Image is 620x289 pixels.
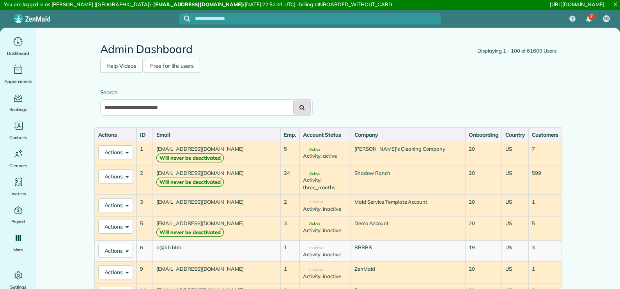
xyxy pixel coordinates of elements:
td: [EMAIL_ADDRESS][DOMAIN_NAME] [153,142,280,166]
div: Activity: active [303,152,348,160]
td: 19 [465,240,502,262]
td: [EMAIL_ADDRESS][DOMAIN_NAME] [153,262,280,283]
nav: Main [563,10,620,28]
button: Focus search [179,16,190,22]
td: 20 [465,166,502,195]
a: Dashboard [3,35,33,57]
span: Active [303,222,320,226]
td: ZenMaid [351,262,465,283]
td: 5 [280,142,299,166]
td: 20 [465,142,502,166]
strong: Will never be deactivated [156,153,224,162]
td: 1 [136,142,153,166]
td: US [502,142,528,166]
td: 1 [528,262,562,283]
span: Appointments [4,78,32,85]
div: Activity: inactive [303,205,348,213]
a: Bookings [3,92,33,113]
td: 1 [528,195,562,216]
button: Actions [98,169,133,183]
td: [PERSON_NAME]'s Cleaning Company [351,142,465,166]
div: Customers [532,131,558,139]
strong: Will never be deactivated [156,228,224,237]
div: ID [140,131,149,139]
td: BBBBB [351,240,465,262]
td: [EMAIL_ADDRESS][DOMAIN_NAME] [153,216,280,240]
div: Onboarding [469,131,498,139]
div: Country [505,131,525,139]
span: Inactive [303,268,323,271]
td: US [502,216,528,240]
label: Search [100,88,313,96]
td: Maid Service Template Account [351,195,465,216]
td: 7 [528,142,562,166]
span: NC [604,16,609,22]
button: Actions [98,220,133,234]
td: US [502,240,528,262]
td: 3 [136,195,153,216]
div: Activity: inactive [303,227,348,234]
div: Emp. [284,131,296,139]
span: Invoices [11,190,26,197]
td: 24 [280,166,299,195]
td: 3 [280,216,299,240]
td: 2 [136,166,153,195]
a: Help Videos [100,59,143,73]
button: Actions [98,265,133,279]
td: 6 [136,240,153,262]
a: Appointments [3,63,33,85]
div: Activity: three_months [303,176,348,191]
span: Active [303,172,320,176]
td: 5 [136,216,153,240]
td: 599 [528,166,562,195]
td: 5 [528,216,562,240]
a: Free for life users [144,59,200,73]
button: Actions [98,244,133,258]
a: [URL][DOMAIN_NAME] [550,1,604,7]
span: Bookings [9,106,27,113]
td: 9 [136,262,153,283]
a: Invoices [3,176,33,197]
strong: Will never be deactivated [156,178,224,187]
button: Actions [98,145,133,159]
td: Demo Account [351,216,465,240]
h2: Admin Dashboard [100,43,556,55]
div: Activity: inactive [303,273,348,280]
td: 2 [280,195,299,216]
a: Cleaners [3,148,33,169]
span: Dashboard [7,49,29,57]
td: 3 [528,240,562,262]
span: 7 [590,13,593,19]
div: Email [156,131,277,139]
span: More [13,246,23,254]
span: Payroll [11,218,25,226]
td: US [502,166,528,195]
div: Account Status [303,131,348,139]
a: Payroll [3,204,33,226]
td: US [502,262,528,283]
td: 20 [465,195,502,216]
div: Activity: inactive [303,251,348,258]
td: [EMAIL_ADDRESS][DOMAIN_NAME] [153,195,280,216]
span: Inactive [303,200,323,204]
td: Shadow Ranch [351,166,465,195]
td: 20 [465,262,502,283]
button: Actions [98,198,133,212]
div: Company [354,131,462,139]
strong: [EMAIL_ADDRESS][DOMAIN_NAME] [153,1,243,7]
td: 1 [280,240,299,262]
a: Contacts [3,120,33,141]
td: 1 [280,262,299,283]
td: 20 [465,216,502,240]
div: Actions [98,131,133,139]
div: Displaying 1 - 100 of 61609 Users [477,47,556,55]
span: Contacts [9,134,27,141]
svg: Focus search [184,16,190,22]
td: b@bb.bbb [153,240,280,262]
span: Cleaners [9,162,27,169]
span: Active [303,148,320,152]
td: US [502,195,528,216]
span: Inactive [303,246,323,250]
td: [EMAIL_ADDRESS][DOMAIN_NAME] [153,166,280,195]
div: 7 unread notifications [581,11,597,28]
